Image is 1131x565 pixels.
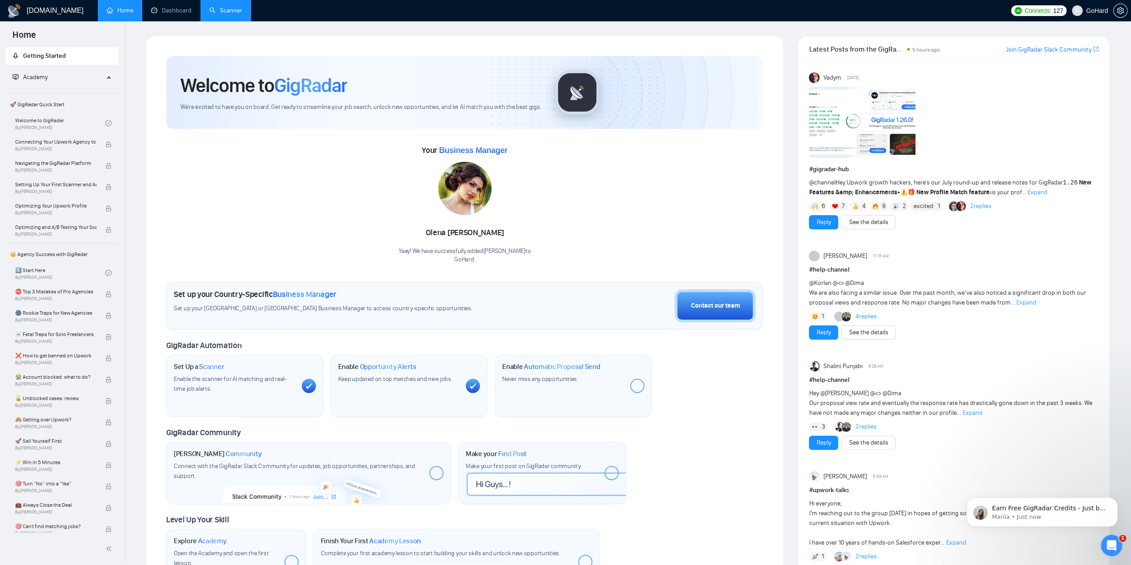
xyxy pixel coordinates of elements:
[369,537,421,545] span: Academy Lesson
[15,201,96,210] span: Optimizing Your Upwork Profile
[105,419,112,425] span: lock
[809,485,1099,495] h1: # upwork-talks
[105,163,112,169] span: lock
[12,52,19,59] span: rocket
[15,137,96,146] span: Connecting Your Upwork Agency to GigRadar
[1027,188,1047,196] span: Expand
[1093,45,1099,52] span: export
[862,202,866,211] span: 4
[893,203,899,209] img: 🎉
[852,203,859,209] img: 👍
[15,360,96,365] span: By [PERSON_NAME]
[174,305,523,313] span: Set up your [GEOGRAPHIC_DATA] or [GEOGRAPHIC_DATA] Business Manager to access country-specific op...
[439,146,508,155] span: Business Manager
[6,245,118,263] span: 👑 Agency Success with GigRadar
[812,424,818,430] img: 👀
[15,146,96,152] span: By [PERSON_NAME]
[360,362,416,371] span: Opportunity Alerts
[841,325,895,340] button: See the details
[15,113,105,133] a: Welcome to GigRadarBy[PERSON_NAME]
[809,179,835,186] span: @channel
[15,373,96,381] span: 😭 Account blocked: what to do?
[816,217,831,227] a: Reply
[812,313,818,320] img: 🥺
[6,96,118,113] span: 🚀 GigRadar Quick Start
[399,225,531,240] div: Olena [PERSON_NAME]
[841,422,851,432] img: Viktor Ostashevskyi
[916,188,991,196] strong: New Profile Match feature:
[841,215,895,229] button: See the details
[338,362,416,371] h1: Enable
[849,217,888,227] a: See the details
[105,355,112,361] span: lock
[675,289,755,322] button: Contact our team
[399,247,531,264] div: Yaay! We have successfully added [PERSON_NAME] to
[899,188,907,196] span: ⚠️
[321,549,560,557] span: Complete your first academy lesson to start building your skills and unlock new opportunities.
[809,389,1092,417] span: Hey @[PERSON_NAME] @<> @Dima Our proposal view rate and eventually the response rate has drastica...
[12,73,48,81] span: Academy
[198,537,227,545] span: Academy
[873,252,889,260] span: 11:15 AM
[15,437,96,445] span: 🚀 Sell Yourself First
[105,141,112,148] span: lock
[1074,8,1080,14] span: user
[822,312,824,321] span: 1
[849,328,888,337] a: See the details
[809,87,915,158] img: F09AC4U7ATU-image.png
[970,202,991,211] a: 2replies
[868,362,883,370] span: 8:26 AM
[502,375,578,383] span: Never miss any opportunities.
[15,424,96,429] span: By [PERSON_NAME]
[823,251,867,261] span: [PERSON_NAME]
[1119,535,1126,542] span: 1
[105,270,112,276] span: check-circle
[321,537,421,545] h1: Finish Your First
[809,500,1081,546] span: Hi everyone, I'm reaching out to the group [DATE] in hopes of getting some real advice and fresh ...
[15,479,96,488] span: 🎯 Turn “No” into a “Yes”
[946,539,966,546] span: Expand
[274,73,347,97] span: GigRadar
[5,47,119,65] li: Getting Started
[199,362,224,371] span: Scanner
[105,205,112,212] span: lock
[151,7,192,14] a: dashboardDashboard
[105,526,112,532] span: lock
[816,328,831,337] a: Reply
[809,436,838,450] button: Reply
[841,552,851,561] img: Anisuzzaman Khan
[1113,4,1127,18] button: setting
[822,202,825,211] span: 6
[15,263,105,283] a: 1️⃣ Start HereBy[PERSON_NAME]
[15,309,96,317] span: 🌚 Rookie Traps for New Agencies
[809,179,1091,196] span: Hey Upwork growth hackers, here's our July round-up and release notes for GigRadar • is your prof...
[105,505,112,511] span: lock
[466,449,527,458] h1: Make your
[105,313,112,319] span: lock
[809,265,1099,275] h1: # help-channel
[15,445,96,451] span: By [PERSON_NAME]
[502,362,600,371] h1: Enable
[226,449,262,458] span: Community
[174,449,262,458] h1: [PERSON_NAME]
[809,72,819,83] img: Vadym
[15,403,96,408] span: By [PERSON_NAME]
[847,74,859,82] span: [DATE]
[105,184,112,190] span: lock
[812,553,818,560] img: 🚀
[809,375,1099,385] h1: # help-channel
[422,145,508,155] span: Your
[15,180,96,189] span: Setting Up Your First Scanner and Auto-Bidder
[15,296,96,301] span: By [PERSON_NAME]
[524,362,600,371] span: Automatic Proposal Send
[15,317,96,323] span: By [PERSON_NAME]
[912,201,935,211] span: :excited:
[15,351,96,360] span: ❌ How to get banned on Upwork
[938,202,940,211] span: 1
[180,103,541,112] span: We're excited to have you on board. Get ready to streamline your job search, unlock new opportuni...
[953,479,1131,541] iframe: Intercom notifications message
[15,381,96,387] span: By [PERSON_NAME]
[855,422,877,431] a: 2replies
